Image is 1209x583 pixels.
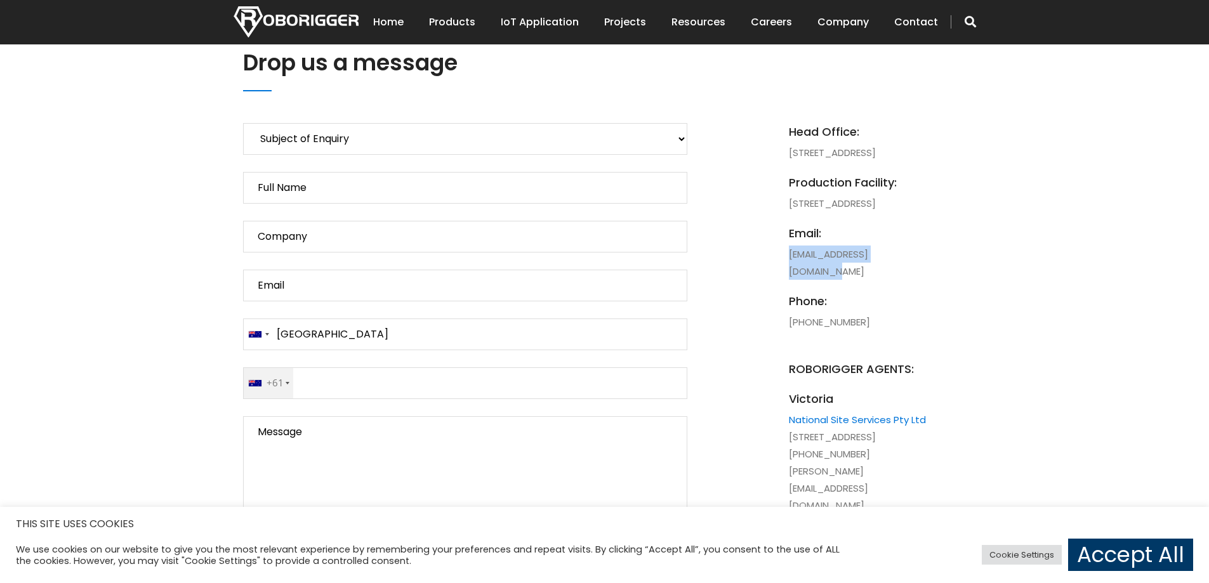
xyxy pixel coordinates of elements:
div: Australia: +61 [244,368,293,398]
img: Nortech [234,6,359,37]
a: Careers [751,3,792,42]
li: [STREET_ADDRESS] [789,174,928,212]
li: [EMAIL_ADDRESS][DOMAIN_NAME] [789,225,928,280]
a: Resources [671,3,725,42]
h5: THIS SITE USES COOKIES [16,516,1193,532]
a: Company [817,3,869,42]
span: Head Office: [789,123,928,140]
a: Cookie Settings [982,545,1062,565]
a: Accept All [1068,539,1193,571]
div: We use cookies on our website to give you the most relevant experience by remembering your prefer... [16,544,840,567]
span: phone: [789,292,928,310]
a: National Site Services Pty Ltd [789,413,926,426]
span: email: [789,225,928,242]
span: ROBORIGGER AGENTS: [789,343,928,377]
li: [STREET_ADDRESS] [PHONE_NUMBER] [PERSON_NAME][EMAIL_ADDRESS][DOMAIN_NAME] [789,390,928,514]
a: Projects [604,3,646,42]
li: [STREET_ADDRESS] [789,123,928,161]
li: [PHONE_NUMBER] [789,292,928,331]
a: Products [429,3,475,42]
a: Contact [894,3,938,42]
h2: Drop us a message [243,47,948,78]
a: IoT Application [501,3,579,42]
span: Production Facility: [789,174,928,191]
span: Victoria [789,390,928,407]
div: +61 [249,368,293,398]
a: Home [373,3,404,42]
div: Australia [244,319,273,350]
textarea: Message [243,416,687,548]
